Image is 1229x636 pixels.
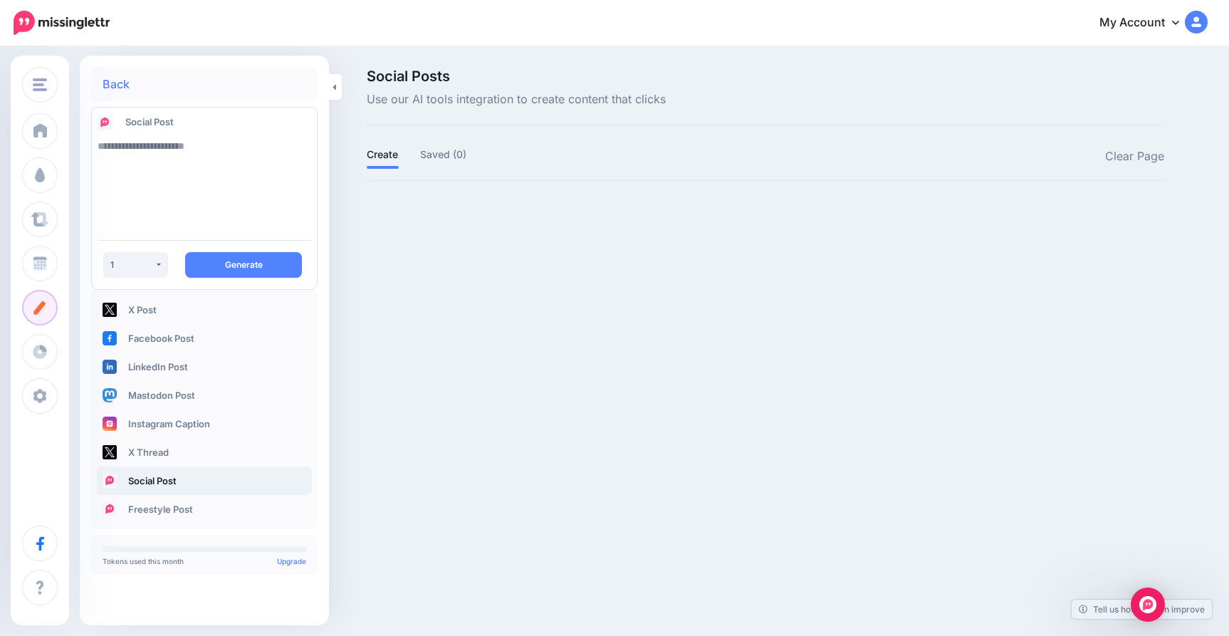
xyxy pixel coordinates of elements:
p: Tokens used this month [103,558,306,565]
span: Social Posts [367,69,666,83]
a: Tell us how we can improve [1072,600,1212,619]
button: Generate [185,252,302,278]
div: 1 [110,259,155,270]
a: Freestyle Post [97,495,312,523]
a: Facebook Post [97,324,312,353]
a: Saved (0) [420,146,467,163]
img: linkedin-square.png [103,360,117,374]
img: menu.png [33,78,47,91]
a: Social Post [97,466,312,495]
div: Open Intercom Messenger [1131,588,1165,622]
img: logo-square.png [103,502,117,516]
img: twitter-square.png [103,303,117,317]
a: LinkedIn Post [97,353,312,381]
img: mastodon-square.png [103,388,117,402]
span: Social Post [125,116,174,127]
img: instagram-square.png [103,417,117,431]
a: Upgrade [277,557,306,565]
a: Clear Page [1105,147,1164,166]
span: Use our AI tools integration to create content that clicks [367,90,666,109]
img: Missinglettr [14,11,110,35]
a: Instagram Caption [97,410,312,438]
a: X Thread [97,438,312,466]
img: facebook-square.png [103,331,117,345]
a: X Post [97,296,312,324]
img: logo-square.png [103,474,117,488]
a: Create [367,146,399,163]
a: Back [103,78,130,90]
img: logo-square.png [98,115,112,130]
a: Mastodon Post [97,381,312,410]
a: My Account [1085,6,1208,41]
button: 1 [103,252,168,278]
img: twitter-square.png [103,445,117,459]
